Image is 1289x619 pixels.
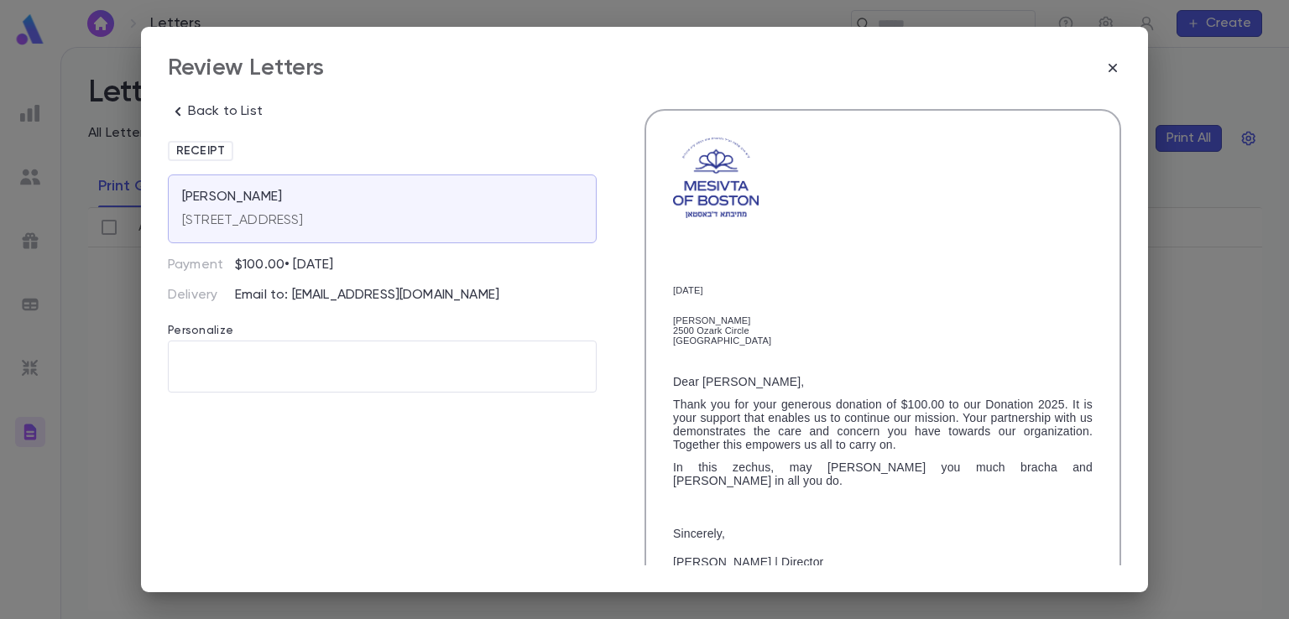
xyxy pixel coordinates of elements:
[170,144,232,158] span: Receipt
[673,398,1093,451] span: Thank you for your generous donation of $100.00 to our Donation 2025. It is your support that ena...
[673,325,1093,336] div: 2500 Ozark Circle
[673,315,1093,325] div: [PERSON_NAME]
[673,555,823,569] span: [PERSON_NAME] | Director
[673,460,1093,487] span: In this zechus, may [PERSON_NAME] you much bracha and [PERSON_NAME] in all you do.
[168,304,597,341] p: Personalize
[168,287,235,304] p: Delivery
[673,285,1093,295] div: [DATE]
[188,103,263,120] p: Back to List
[154,96,276,127] button: Back to List
[673,138,759,218] img: Mesivta of Boston Logo Blue.png
[673,375,804,388] span: Dear [PERSON_NAME],
[182,189,282,205] p: [PERSON_NAME]
[673,336,1093,346] div: [GEOGRAPHIC_DATA]
[673,527,725,540] span: Sincerely,
[235,287,597,304] p: Email to: [EMAIL_ADDRESS][DOMAIN_NAME]
[182,212,304,229] p: [STREET_ADDRESS]
[235,257,333,273] p: $100.00 • [DATE]
[168,54,324,82] div: Review Letters
[168,257,235,273] p: Payment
